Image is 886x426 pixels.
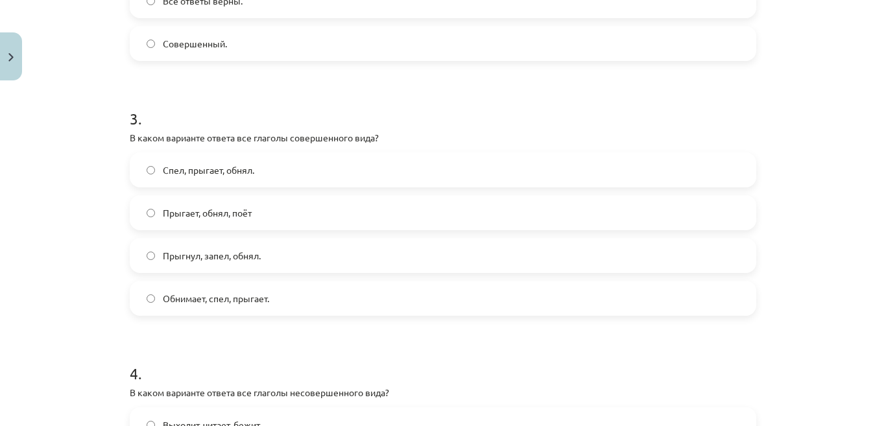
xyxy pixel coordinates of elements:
input: Прыгает, обнял, поёт [147,209,155,217]
span: Спел, прыгает, обнял. [163,163,254,177]
p: В каком варианте ответа все глаголы совершенного вида? [130,131,756,145]
span: Обнимает, спел, прыгает. [163,292,269,305]
h1: 3 . [130,87,756,127]
input: Прыгнул, запел, обнял. [147,252,155,260]
span: Совершенный. [163,37,227,51]
input: Обнимает, спел, прыгает. [147,294,155,303]
input: Спел, прыгает, обнял. [147,166,155,174]
p: В каком варианте ответа все глаголы несовершенного вида? [130,386,756,399]
span: Прыгнул, запел, обнял. [163,249,261,263]
img: icon-close-lesson-0947bae3869378f0d4975bcd49f059093ad1ed9edebbc8119c70593378902aed.svg [8,53,14,62]
h1: 4 . [130,342,756,382]
span: Прыгает, обнял, поёт [163,206,252,220]
input: Совершенный. [147,40,155,48]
